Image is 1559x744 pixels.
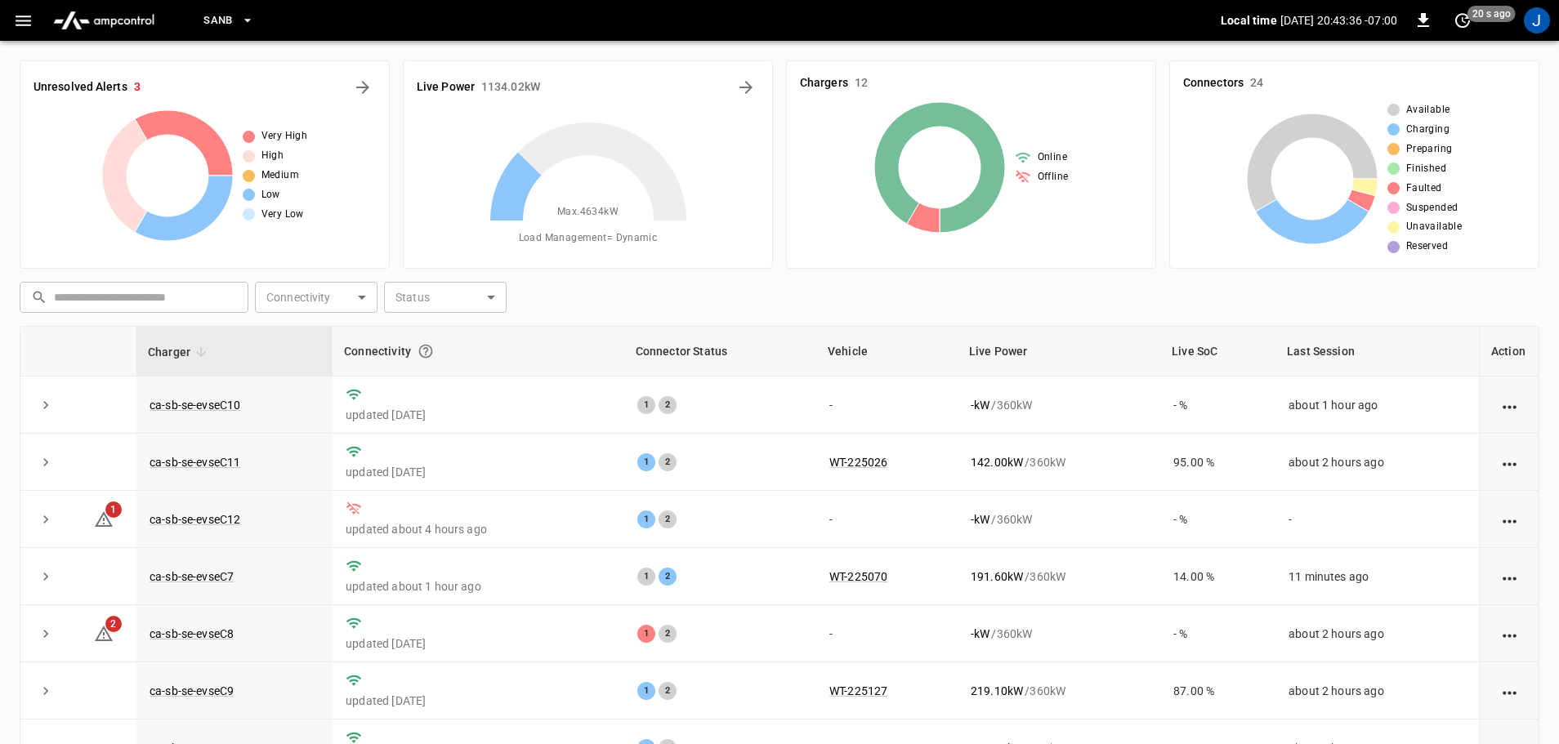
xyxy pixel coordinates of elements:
[1038,169,1069,185] span: Offline
[816,376,958,434] td: -
[417,78,475,96] h6: Live Power
[1160,548,1275,605] td: 14.00 %
[1479,327,1539,376] th: Action
[637,453,655,471] div: 1
[971,397,989,413] p: - kW
[346,407,611,423] p: updated [DATE]
[150,627,234,640] a: ca-sb-se-evseC8
[1183,74,1244,92] h6: Connectors
[261,167,299,184] span: Medium
[1499,626,1520,642] div: action cell options
[261,187,280,203] span: Low
[148,342,212,362] span: Charger
[659,396,677,414] div: 2
[971,568,1023,585] p: 191.60 kW
[346,578,611,595] p: updated about 1 hour ago
[1160,605,1275,662] td: - %
[150,684,234,697] a: ca-sb-se-evseC9
[1406,180,1442,197] span: Faulted
[659,510,677,528] div: 2
[1221,12,1277,29] p: Local time
[637,682,655,700] div: 1
[829,570,887,583] a: WT-225070
[659,682,677,700] div: 2
[47,5,161,36] img: ampcontrol.io logo
[34,679,58,703] button: expand row
[1406,219,1462,235] span: Unavailable
[34,78,127,96] h6: Unresolved Alerts
[1160,662,1275,719] td: 87.00 %
[1499,397,1520,413] div: action cell options
[150,570,234,583] a: ca-sb-se-evseC7
[659,625,677,643] div: 2
[1250,74,1263,92] h6: 24
[971,511,1147,528] div: / 360 kW
[971,626,1147,642] div: / 360 kW
[134,78,141,96] h6: 3
[1160,327,1275,376] th: Live SoC
[346,521,611,537] p: updated about 4 hours ago
[1275,434,1479,491] td: about 2 hours ago
[344,336,613,366] div: Connectivity
[637,510,655,528] div: 1
[1524,7,1550,33] div: profile-icon
[1160,491,1275,548] td: - %
[519,230,658,247] span: Load Management = Dynamic
[1406,122,1450,138] span: Charging
[261,207,304,223] span: Very Low
[637,625,655,643] div: 1
[971,683,1147,699] div: / 360 kW
[1450,7,1476,33] button: set refresh interval
[346,693,611,709] p: updated [DATE]
[105,501,122,518] span: 1
[971,454,1023,470] p: 142.00 kW
[659,568,677,586] div: 2
[150,456,240,469] a: ca-sb-se-evseC11
[1499,568,1520,585] div: action cell options
[94,626,114,639] a: 2
[557,204,619,221] span: Max. 4634 kW
[1406,102,1450,118] span: Available
[203,11,233,30] span: SanB
[197,5,261,37] button: SanB
[829,456,887,469] a: WT-225026
[971,683,1023,699] p: 219.10 kW
[481,78,540,96] h6: 1134.02 kW
[1275,662,1479,719] td: about 2 hours ago
[261,148,284,164] span: High
[1280,12,1397,29] p: [DATE] 20:43:36 -07:00
[1275,376,1479,434] td: about 1 hour ago
[958,327,1160,376] th: Live Power
[971,568,1147,585] div: / 360 kW
[411,336,440,366] button: Connection between the charger and our software.
[34,507,58,532] button: expand row
[261,128,308,145] span: Very High
[1160,376,1275,434] td: - %
[1499,683,1520,699] div: action cell options
[816,605,958,662] td: -
[1275,548,1479,605] td: 11 minutes ago
[829,684,887,697] a: WT-225127
[1467,6,1516,22] span: 20 s ago
[150,513,240,526] a: ca-sb-se-evseC12
[971,511,989,528] p: - kW
[637,396,655,414] div: 1
[855,74,868,92] h6: 12
[34,450,58,474] button: expand row
[971,397,1147,413] div: / 360 kW
[346,464,611,480] p: updated [DATE]
[1160,434,1275,491] td: 95.00 %
[659,453,677,471] div: 2
[105,616,122,632] span: 2
[34,393,58,417] button: expand row
[1406,161,1446,177] span: Finished
[816,327,958,376] th: Vehicle
[971,454,1147,470] div: / 360 kW
[637,568,655,586] div: 1
[350,74,376,100] button: All Alerts
[800,74,848,92] h6: Chargers
[1406,141,1453,158] span: Preparing
[971,626,989,642] p: - kW
[1038,149,1067,166] span: Online
[150,399,240,412] a: ca-sb-se-evseC10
